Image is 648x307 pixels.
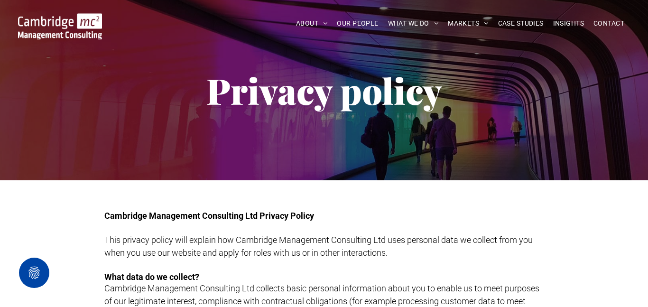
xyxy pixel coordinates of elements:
a: WHAT WE DO [383,16,444,31]
span: This privacy policy will explain how Cambridge Management Consulting Ltd uses personal data we co... [104,235,533,258]
a: OUR PEOPLE [332,16,383,31]
img: Go to Homepage [18,13,102,39]
a: INSIGHTS [548,16,589,31]
a: MARKETS [443,16,493,31]
a: CASE STUDIES [493,16,548,31]
span: Privacy policy [206,66,442,114]
a: ABOUT [291,16,333,31]
span: Cambridge Management Consulting Ltd Privacy Policy [104,211,314,221]
span: What data do we collect? [104,272,199,282]
a: CONTACT [589,16,629,31]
